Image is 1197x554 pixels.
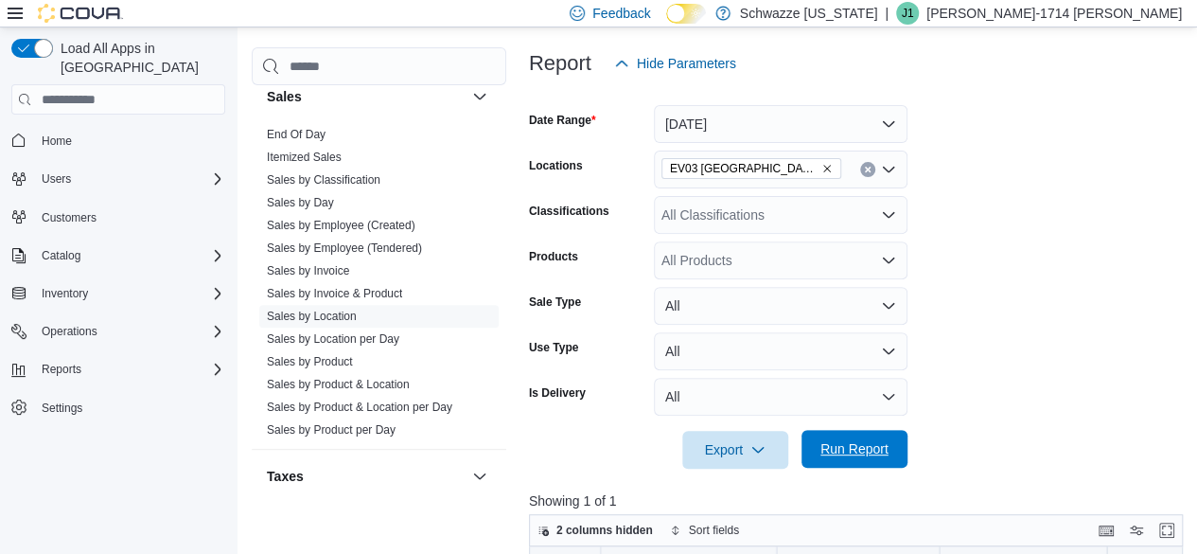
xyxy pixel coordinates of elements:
span: Users [42,171,71,187]
a: Sales by Employee (Tendered) [267,241,422,255]
button: Sales [267,87,465,106]
span: Customers [34,206,225,229]
label: Sale Type [529,295,581,310]
div: Sales [252,123,506,449]
button: Clear input [860,162,875,177]
p: | [885,2,889,25]
button: Users [4,166,233,192]
button: Users [34,168,79,190]
span: Inventory [34,282,225,305]
button: Display options [1125,519,1148,542]
span: Load All Apps in [GEOGRAPHIC_DATA] [53,39,225,77]
span: Sales by Employee (Created) [267,218,415,233]
nav: Complex example [11,118,225,471]
a: Sales by Product per Day [267,423,396,437]
span: Sales by Classification [267,172,380,188]
a: Sales by Product & Location per Day [267,401,452,414]
button: Settings [4,394,233,421]
p: Schwazze [US_STATE] [740,2,878,25]
span: Sales by Day [267,195,334,210]
span: Dark Mode [666,24,667,25]
button: Hide Parameters [607,45,744,82]
a: Sales by Product [267,355,353,368]
button: Customers [4,204,233,231]
a: Settings [34,397,90,420]
button: Home [4,126,233,153]
button: Inventory [34,282,96,305]
a: End Of Day [267,128,326,141]
span: Home [34,128,225,152]
div: Justin-1714 Sullivan [896,2,919,25]
button: Enter fullscreen [1155,519,1178,542]
span: Hide Parameters [637,54,736,73]
button: Operations [4,318,233,345]
span: Reports [34,358,225,381]
span: Customers [42,210,97,225]
p: Showing 1 of 1 [529,491,1189,510]
span: Sales by Product & Location per Day [267,400,452,415]
a: Sales by Classification [267,173,380,187]
a: Sales by Invoice & Product [267,287,402,300]
label: Locations [529,158,583,173]
h3: Report [529,52,591,75]
a: Itemized Sales [267,151,342,164]
span: Catalog [34,244,225,267]
a: Home [34,130,79,152]
button: [DATE] [654,105,907,143]
label: Products [529,249,578,264]
span: EV03 West Central [661,158,841,179]
span: Itemized Sales [267,150,342,165]
span: J1 [902,2,914,25]
span: EV03 [GEOGRAPHIC_DATA] [670,159,818,178]
a: Sales by Employee (Created) [267,219,415,232]
span: Sales by Invoice [267,263,349,278]
button: All [654,378,907,416]
span: 2 columns hidden [556,523,653,538]
span: Home [42,134,72,149]
span: Settings [34,396,225,420]
a: Sales by Location [267,310,357,323]
a: Sales by Product & Location [267,378,410,391]
button: Taxes [468,465,491,488]
span: Feedback [592,4,650,23]
span: Operations [42,324,97,339]
span: Inventory [42,286,88,301]
button: Inventory [4,280,233,307]
button: Open list of options [881,162,896,177]
span: Reports [42,362,81,377]
button: All [654,332,907,370]
button: 2 columns hidden [530,519,660,542]
span: Sales by Location per Day [267,331,399,347]
label: Date Range [529,113,596,128]
button: Reports [4,356,233,383]
a: Sales by Location per Day [267,332,399,346]
button: Catalog [4,242,233,269]
a: Sales by Invoice [267,264,349,277]
span: Export [694,431,777,469]
span: Users [34,168,225,190]
label: Use Type [529,340,578,355]
label: Is Delivery [529,385,586,401]
span: Sales by Employee (Tendered) [267,241,422,256]
button: Keyboard shortcuts [1095,519,1118,542]
button: Open list of options [881,207,896,223]
button: Sort fields [662,519,747,542]
span: Sales by Product & Location [267,377,410,392]
span: Sales by Product per Day [267,422,396,438]
h3: Taxes [267,467,304,486]
button: Run Report [801,430,907,468]
span: Run Report [820,439,889,458]
span: Sort fields [689,523,739,538]
button: Taxes [267,467,465,486]
button: All [654,287,907,325]
span: Settings [42,401,82,416]
span: Sales by Invoice & Product [267,286,402,301]
button: Export [682,431,788,469]
button: Open list of options [881,253,896,268]
button: Sales [468,85,491,108]
button: Remove EV03 West Central from selection in this group [821,163,833,174]
span: Catalog [42,248,80,263]
img: Cova [38,4,123,23]
span: Operations [34,320,225,343]
span: Sales by Location [267,309,357,324]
